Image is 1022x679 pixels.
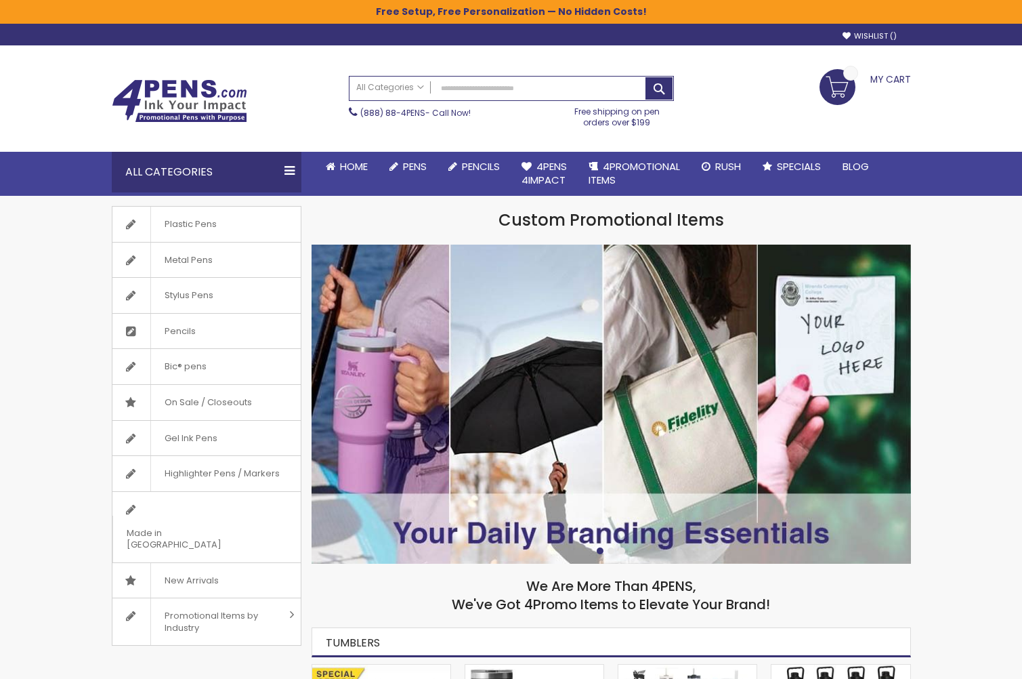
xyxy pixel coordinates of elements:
span: - Call Now! [360,107,471,119]
span: Rush [715,159,741,173]
span: New Arrivals [150,563,232,598]
a: 30 Oz. RTIC® Road Trip Tumbler - Special Pricing [312,664,450,676]
div: Free shipping on pen orders over $199 [560,101,674,128]
span: On Sale / Closeouts [150,385,265,420]
img: 4Pens Custom Pens and Promotional Products [112,79,247,123]
span: Bic® pens [150,349,220,384]
a: 4Pens4impact [511,152,578,196]
span: Pens [403,159,427,173]
h1: Custom Promotional Items [312,209,911,231]
a: Custom Authentic YETI® 20 Oz. Tumbler [465,664,603,676]
a: New Arrivals [112,563,301,598]
a: Personalized 67 Oz. Hydrapeak Adventure Water Bottle [771,664,910,676]
span: Home [340,159,368,173]
a: All Categories [349,77,431,99]
a: Pencils [438,152,511,182]
span: Made in [GEOGRAPHIC_DATA] [112,516,267,562]
a: Pens [379,152,438,182]
span: Gel Ink Pens [150,421,231,456]
span: All Categories [356,82,424,93]
a: 4PROMOTIONALITEMS [578,152,691,196]
h2: We Are More Than 4PENS, We've Got 4Promo Items to Elevate Your Brand! [312,577,911,614]
span: Plastic Pens [150,207,230,242]
a: Promotional Items by Industry [112,598,301,645]
div: All Categories [112,152,301,192]
a: Plastic Pens [112,207,301,242]
a: Made in [GEOGRAPHIC_DATA] [112,492,301,562]
span: 4Pens 4impact [521,159,567,187]
a: (888) 88-4PENS [360,107,425,119]
span: Promotional Items by Industry [150,598,284,645]
a: Gel Ink Pens [112,421,301,456]
a: Personalized 30 Oz. Stanley Quencher Straw Tumbler [618,664,757,676]
a: Rush [691,152,752,182]
a: Home [315,152,379,182]
span: Specials [777,159,821,173]
a: Metal Pens [112,243,301,278]
a: Bic® pens [112,349,301,384]
a: Pencils [112,314,301,349]
a: Highlighter Pens / Markers [112,456,301,491]
h2: Tumblers [312,627,911,658]
span: Pencils [150,314,209,349]
a: Wishlist [843,31,897,41]
span: Blog [843,159,869,173]
a: Stylus Pens [112,278,301,313]
a: On Sale / Closeouts [112,385,301,420]
span: Highlighter Pens / Markers [150,456,293,491]
span: Pencils [462,159,500,173]
span: Metal Pens [150,243,226,278]
a: Specials [752,152,832,182]
img: / [312,245,911,564]
span: Stylus Pens [150,278,227,313]
a: Blog [832,152,880,182]
span: 4PROMOTIONAL ITEMS [589,159,680,187]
